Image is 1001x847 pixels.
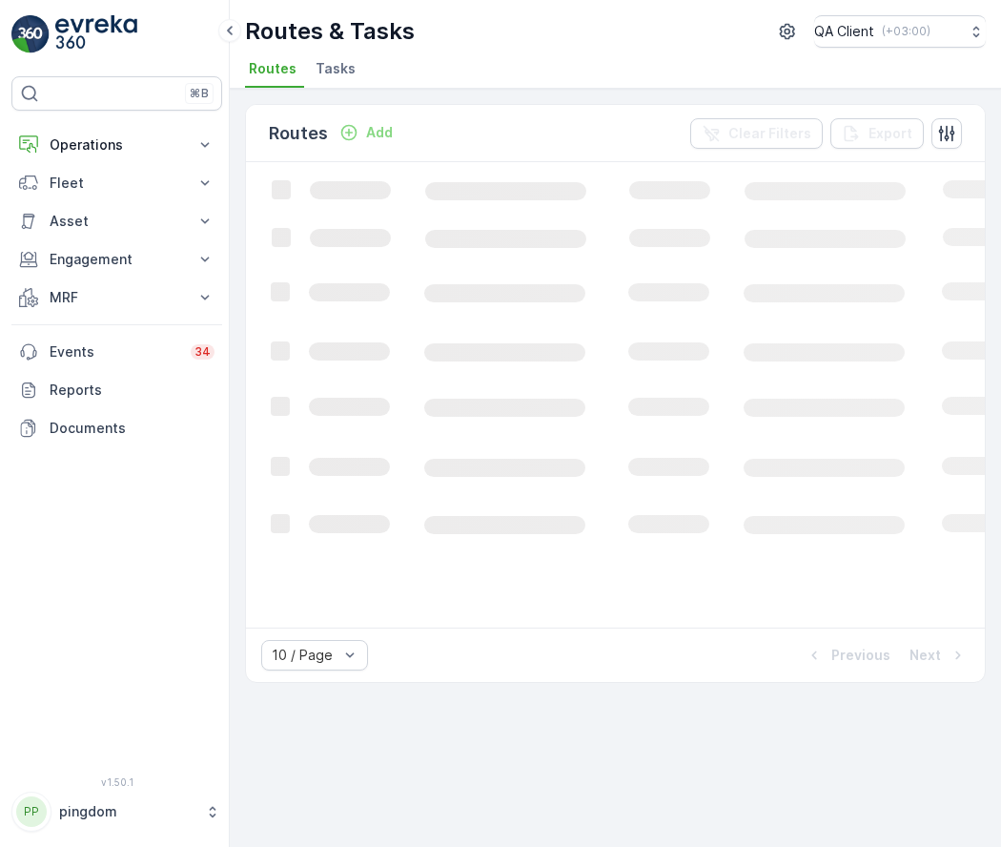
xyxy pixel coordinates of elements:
button: Export [830,118,924,149]
p: Operations [50,135,184,155]
p: Reports [50,381,214,400]
p: Previous [831,646,890,665]
p: QA Client [814,22,874,41]
div: PP [16,796,47,827]
button: MRF [11,279,222,317]
span: Routes [249,59,296,78]
p: Routes & Tasks [245,16,415,47]
button: Add [332,121,400,144]
button: Asset [11,202,222,240]
p: Next [909,646,941,665]
img: logo [11,15,50,53]
button: Fleet [11,164,222,202]
p: Add [366,123,393,142]
p: Export [868,124,912,143]
p: Events [50,342,179,362]
a: Documents [11,409,222,447]
p: 34 [194,344,211,360]
button: Next [908,644,970,667]
p: Fleet [50,174,184,193]
p: Engagement [50,250,184,269]
button: Operations [11,126,222,164]
p: Asset [50,212,184,231]
p: pingdom [59,802,195,821]
a: Events34 [11,333,222,371]
p: Clear Filters [728,124,811,143]
p: ( +03:00 ) [882,24,930,39]
a: Reports [11,371,222,409]
button: Engagement [11,240,222,279]
p: Documents [50,419,214,438]
p: MRF [50,288,184,307]
button: PPpingdom [11,792,222,832]
img: logo_light-DOdMpM7g.png [55,15,137,53]
button: Clear Filters [690,118,823,149]
p: ⌘B [190,86,209,101]
span: Tasks [316,59,356,78]
span: v 1.50.1 [11,776,222,788]
button: QA Client(+03:00) [814,15,986,48]
p: Routes [269,120,328,147]
button: Previous [803,644,892,667]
